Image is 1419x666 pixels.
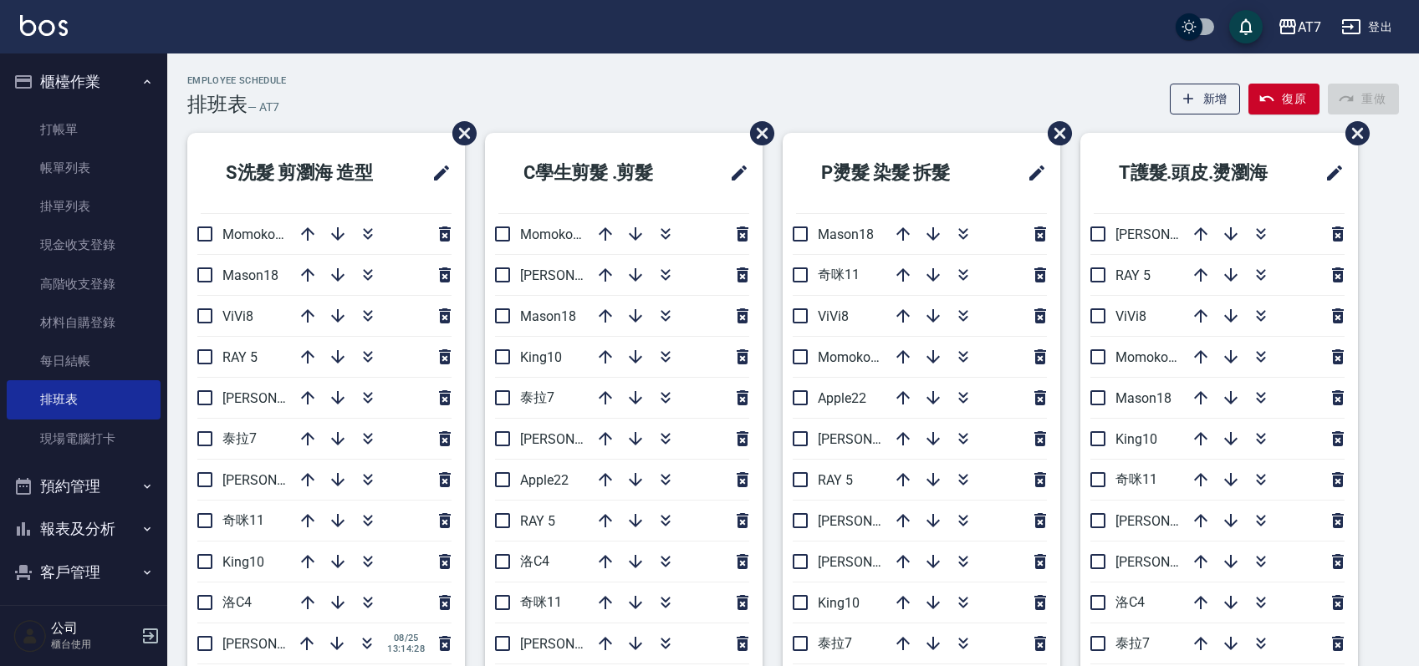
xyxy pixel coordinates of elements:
span: Mason18 [520,308,576,324]
span: [PERSON_NAME]6 [222,472,330,488]
span: Apple22 [520,472,569,488]
span: [PERSON_NAME]2 [818,431,926,447]
span: ViVi8 [222,308,253,324]
span: [PERSON_NAME]6 [818,513,926,529]
a: 排班表 [7,380,161,419]
span: 泰拉7 [520,389,554,405]
span: [PERSON_NAME]9 [818,554,926,570]
span: ViVi8 [818,308,849,324]
a: 打帳單 [7,110,161,149]
span: King10 [1115,431,1157,447]
h2: P燙髮 染髮 拆髮 [796,143,996,203]
span: 奇咪11 [520,594,562,610]
span: Apple22 [818,390,866,406]
span: 洛C4 [222,594,252,610]
a: 現場電腦打卡 [7,419,161,458]
span: Momoko12 [520,226,588,242]
span: RAY 5 [520,513,555,529]
span: 13:14:28 [387,643,425,654]
span: 洛C4 [1115,594,1145,610]
span: RAY 5 [818,472,853,488]
span: Momoko12 [818,349,886,365]
a: 掛單列表 [7,187,161,226]
span: 奇咪11 [818,267,860,282]
h2: C學生剪髮 .剪髮 [498,143,698,203]
span: 刪除班表 [1035,109,1074,158]
span: 08/25 [387,633,425,643]
span: [PERSON_NAME]2 [222,636,330,652]
img: Person [13,619,47,653]
a: 每日結帳 [7,342,161,380]
span: [PERSON_NAME]2 [520,431,628,447]
h5: 公司 [51,620,136,637]
span: 刪除班表 [738,109,777,158]
a: 現金收支登錄 [7,226,161,264]
span: 修改班表的標題 [1017,153,1047,193]
span: Mason18 [1115,390,1171,406]
span: 修改班表的標題 [421,153,452,193]
img: Logo [20,15,68,36]
h2: T護髮.頭皮.燙瀏海 [1094,143,1303,203]
span: [PERSON_NAME]6 [1115,513,1223,529]
span: 修改班表的標題 [1314,153,1345,193]
span: ViVi8 [1115,308,1146,324]
h2: S洗髮 剪瀏海 造型 [201,143,410,203]
span: 刪除班表 [1333,109,1372,158]
span: [PERSON_NAME]2 [1115,226,1223,242]
h2: Employee Schedule [187,75,287,86]
span: 泰拉7 [818,635,852,651]
span: RAY 5 [222,349,258,365]
span: 洛C4 [520,553,549,569]
button: 登出 [1335,12,1399,43]
span: 刪除班表 [440,109,479,158]
span: King10 [520,349,562,365]
button: 新增 [1170,84,1241,114]
span: King10 [818,595,860,611]
button: 預約管理 [7,465,161,508]
span: RAY 5 [1115,267,1151,283]
button: 櫃檯作業 [7,60,161,104]
button: 復原 [1248,84,1319,114]
span: [PERSON_NAME]9 [520,267,628,283]
span: [PERSON_NAME]9 [1115,554,1223,570]
span: 泰拉7 [222,430,257,446]
a: 高階收支登錄 [7,265,161,303]
p: 櫃台使用 [51,637,136,652]
span: Momoko12 [1115,349,1183,365]
a: 材料自購登錄 [7,303,161,342]
span: Momoko12 [222,226,290,242]
button: 員工及薪資 [7,593,161,637]
span: 奇咪11 [1115,471,1157,487]
span: Mason18 [222,267,278,283]
span: [PERSON_NAME]9 [222,390,330,406]
h6: — AT7 [248,99,279,116]
a: 帳單列表 [7,149,161,187]
button: 報表及分析 [7,507,161,551]
button: AT7 [1271,10,1328,44]
span: 修改班表的標題 [719,153,749,193]
button: save [1229,10,1263,43]
button: 客戶管理 [7,551,161,594]
div: AT7 [1298,17,1321,38]
span: [PERSON_NAME]6 [520,636,628,652]
span: Mason18 [818,226,874,242]
h3: 排班表 [187,93,248,116]
span: 奇咪11 [222,512,264,528]
span: 泰拉7 [1115,635,1150,651]
span: King10 [222,554,264,570]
